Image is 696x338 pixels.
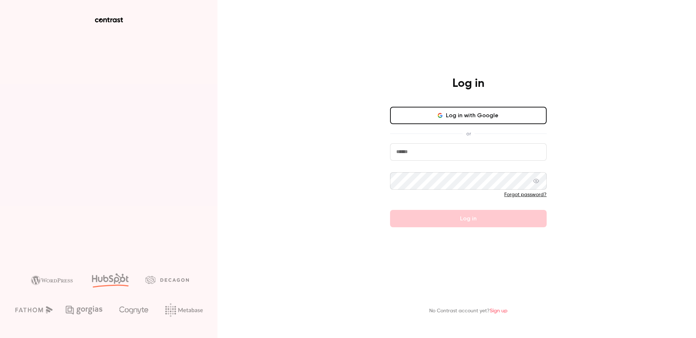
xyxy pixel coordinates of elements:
[145,276,189,284] img: decagon
[463,130,475,138] span: or
[390,107,547,124] button: Log in with Google
[504,192,547,197] a: Forgot password?
[452,76,484,91] h4: Log in
[490,308,507,313] a: Sign up
[429,307,507,315] p: No Contrast account yet?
